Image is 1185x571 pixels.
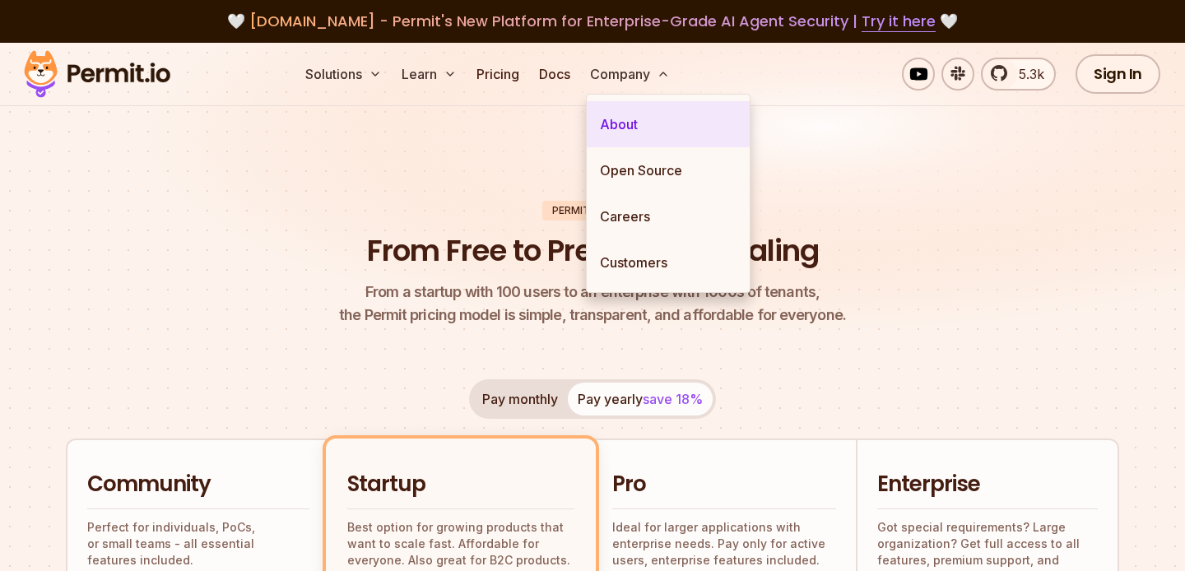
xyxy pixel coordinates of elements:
[470,58,526,91] a: Pricing
[87,519,309,569] p: Perfect for individuals, PoCs, or small teams - all essential features included.
[532,58,577,91] a: Docs
[249,11,936,31] span: [DOMAIN_NAME] - Permit's New Platform for Enterprise-Grade AI Agent Security |
[587,193,750,239] a: Careers
[472,383,568,415] button: Pay monthly
[339,281,846,327] p: the Permit pricing model is simple, transparent, and affordable for everyone.
[347,470,574,499] h2: Startup
[542,201,643,221] div: Permit Pricing
[339,281,846,304] span: From a startup with 100 users to an enterprise with 1000s of tenants,
[367,230,819,272] h1: From Free to Predictable Scaling
[587,239,750,285] a: Customers
[612,519,836,569] p: Ideal for larger applications with enterprise needs. Pay only for active users, enterprise featur...
[395,58,463,91] button: Learn
[299,58,388,91] button: Solutions
[87,470,309,499] h2: Community
[1009,64,1044,84] span: 5.3k
[877,470,1098,499] h2: Enterprise
[16,46,178,102] img: Permit logo
[612,470,836,499] h2: Pro
[981,58,1056,91] a: 5.3k
[39,10,1145,33] div: 🤍 🤍
[862,11,936,32] a: Try it here
[587,101,750,147] a: About
[583,58,676,91] button: Company
[587,147,750,193] a: Open Source
[347,519,574,569] p: Best option for growing products that want to scale fast. Affordable for everyone. Also great for...
[1076,54,1160,94] a: Sign In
